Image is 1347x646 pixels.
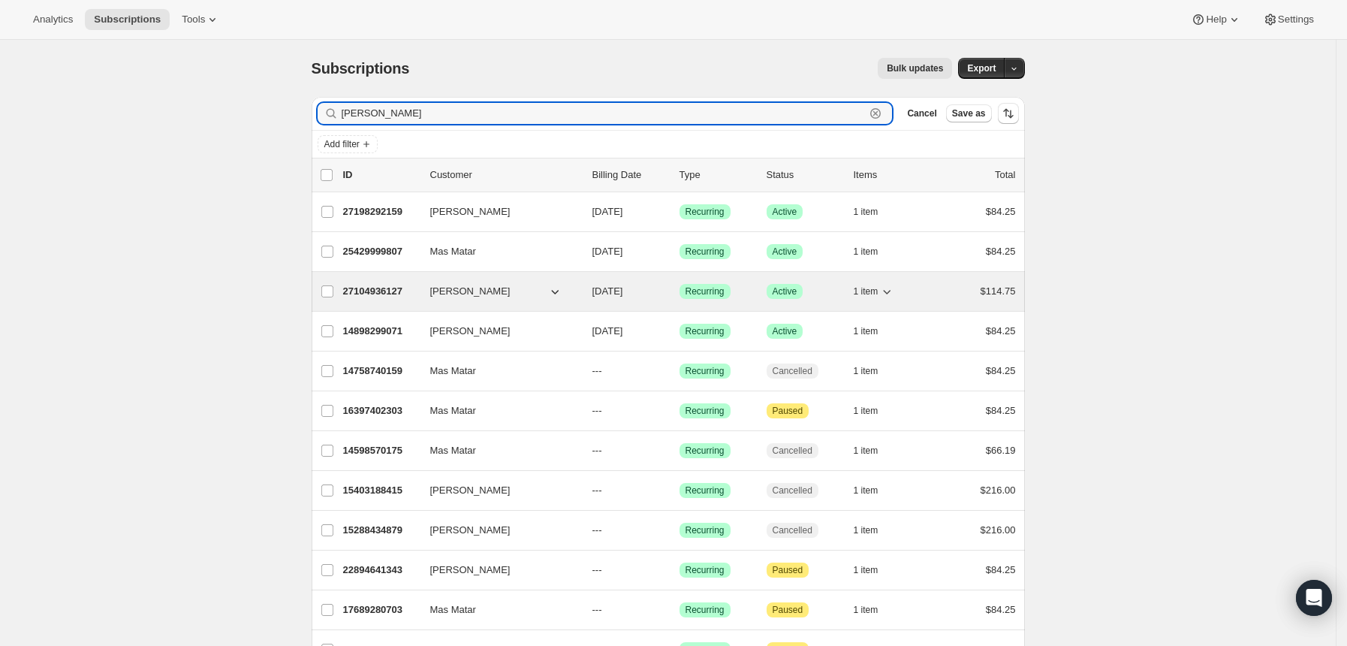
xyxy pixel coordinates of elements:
[773,604,803,616] span: Paused
[887,62,943,74] span: Bulk updates
[854,321,895,342] button: 1 item
[430,602,476,617] span: Mas Matar
[986,405,1016,416] span: $84.25
[592,365,602,376] span: ---
[592,604,602,615] span: ---
[592,524,602,536] span: ---
[343,520,1016,541] div: 15288434879[PERSON_NAME]---SuccessRecurringCancelled1 item$216.00
[773,246,797,258] span: Active
[986,445,1016,456] span: $66.19
[986,206,1016,217] span: $84.25
[773,564,803,576] span: Paused
[421,240,571,264] button: Mas Matar
[952,107,986,119] span: Save as
[421,359,571,383] button: Mas Matar
[686,365,725,377] span: Recurring
[901,104,942,122] button: Cancel
[592,325,623,337] span: [DATE]
[173,9,229,30] button: Tools
[343,241,1016,262] div: 25429999807Mas Matar[DATE]SuccessRecurringSuccessActive1 item$84.25
[343,443,418,458] p: 14598570175
[343,281,1016,302] div: 27104936127[PERSON_NAME][DATE]SuccessRecurringSuccessActive1 item$114.75
[421,200,571,224] button: [PERSON_NAME]
[686,445,725,457] span: Recurring
[343,602,418,617] p: 17689280703
[686,484,725,497] span: Recurring
[854,246,878,258] span: 1 item
[773,325,797,337] span: Active
[854,201,895,222] button: 1 item
[773,285,797,297] span: Active
[343,321,1016,342] div: 14898299071[PERSON_NAME][DATE]SuccessRecurringSuccessActive1 item$84.25
[686,604,725,616] span: Recurring
[421,279,571,303] button: [PERSON_NAME]
[686,246,725,258] span: Recurring
[343,563,418,578] p: 22894641343
[854,241,895,262] button: 1 item
[421,518,571,542] button: [PERSON_NAME]
[343,523,418,538] p: 15288434879
[967,62,996,74] span: Export
[995,168,1015,183] p: Total
[318,135,378,153] button: Add filter
[430,324,511,339] span: [PERSON_NAME]
[592,484,602,496] span: ---
[767,168,842,183] p: Status
[33,14,73,26] span: Analytics
[773,524,812,536] span: Cancelled
[854,281,895,302] button: 1 item
[986,604,1016,615] span: $84.25
[1182,9,1250,30] button: Help
[1278,14,1314,26] span: Settings
[854,445,878,457] span: 1 item
[343,403,418,418] p: 16397402303
[421,598,571,622] button: Mas Matar
[430,403,476,418] span: Mas Matar
[343,560,1016,581] div: 22894641343[PERSON_NAME]---SuccessRecurringAttentionPaused1 item$84.25
[182,14,205,26] span: Tools
[686,564,725,576] span: Recurring
[592,564,602,575] span: ---
[94,14,161,26] span: Subscriptions
[946,104,992,122] button: Save as
[878,58,952,79] button: Bulk updates
[854,520,895,541] button: 1 item
[421,399,571,423] button: Mas Matar
[854,168,929,183] div: Items
[854,405,878,417] span: 1 item
[981,484,1016,496] span: $216.00
[981,524,1016,536] span: $216.00
[343,201,1016,222] div: 27198292159[PERSON_NAME][DATE]SuccessRecurringSuccessActive1 item$84.25
[854,524,878,536] span: 1 item
[430,483,511,498] span: [PERSON_NAME]
[854,206,878,218] span: 1 item
[421,558,571,582] button: [PERSON_NAME]
[592,246,623,257] span: [DATE]
[592,168,667,183] p: Billing Date
[986,564,1016,575] span: $84.25
[686,325,725,337] span: Recurring
[343,168,418,183] p: ID
[343,483,418,498] p: 15403188415
[421,319,571,343] button: [PERSON_NAME]
[854,285,878,297] span: 1 item
[981,285,1016,297] span: $114.75
[324,138,360,150] span: Add filter
[773,445,812,457] span: Cancelled
[854,599,895,620] button: 1 item
[430,364,476,379] span: Mas Matar
[343,440,1016,461] div: 14598570175Mas Matar---SuccessRecurringCancelled1 item$66.19
[686,285,725,297] span: Recurring
[686,405,725,417] span: Recurring
[854,325,878,337] span: 1 item
[1254,9,1323,30] button: Settings
[343,324,418,339] p: 14898299071
[1296,580,1332,616] div: Open Intercom Messenger
[421,478,571,503] button: [PERSON_NAME]
[998,103,1019,124] button: Sort the results
[430,168,580,183] p: Customer
[854,480,895,501] button: 1 item
[343,361,1016,382] div: 14758740159Mas Matar---SuccessRecurringCancelled1 item$84.25
[592,206,623,217] span: [DATE]
[343,480,1016,501] div: 15403188415[PERSON_NAME]---SuccessRecurringCancelled1 item$216.00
